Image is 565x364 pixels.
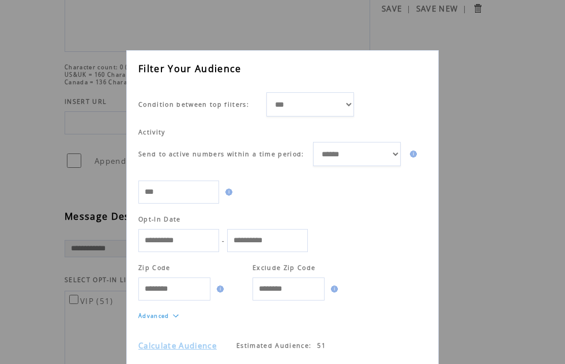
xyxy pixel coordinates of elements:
[222,189,232,196] img: help.gif
[138,340,217,351] a: Calculate Audience
[213,286,224,292] img: help.gif
[222,237,224,245] span: -
[236,342,311,350] span: Estimated Audience:
[138,128,165,136] span: Activity
[406,151,417,157] img: help.gif
[138,62,242,75] span: Filter Your Audience
[138,150,304,158] span: Send to active numbers within a time period:
[317,342,326,350] span: 51
[138,100,249,108] span: Condition between top filters:
[253,264,315,272] span: Exclude Zip Code
[327,286,338,292] img: help.gif
[138,264,171,272] span: Zip Code
[138,215,181,223] span: Opt-In Date
[138,312,169,320] a: Advanced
